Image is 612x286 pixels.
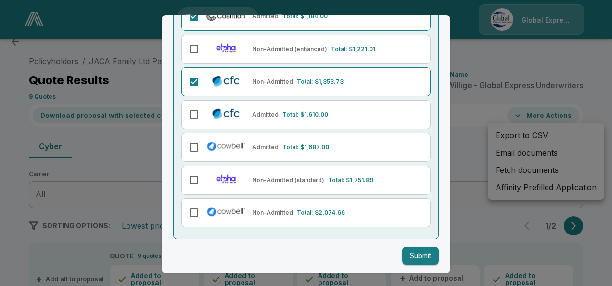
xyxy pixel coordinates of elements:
img: Elpha (Non-Admitted) Standard [204,172,248,186]
p: Total: $1,221.01 [331,45,375,53]
p: Total: $1,610.00 [282,110,328,119]
p: Admitted [252,12,279,21]
div: CFC Cyber (Non-Admitted)Non-AdmittedTotal: $1,353.73 [181,67,431,96]
button: Submit [402,247,439,265]
p: Non-Admitted [252,78,293,86]
div: Elpha (Non-Admitted) StandardNon-Admitted (standard)Total: $1,751.89 [181,166,431,195]
img: CFC (Admitted) [204,107,248,120]
p: Total: $1,687.00 [282,143,329,152]
img: CFC Cyber (Non-Admitted) [204,74,248,88]
p: Total: $2,074.66 [297,208,345,217]
p: Total: $1,353.73 [297,78,344,86]
div: CFC (Admitted)AdmittedTotal: $1,610.00 [181,100,431,129]
img: Cowbell (Non-Admitted) [204,205,248,219]
img: Cowbell (Admitted) [204,140,248,153]
div: Elpha (Non-Admitted) EnhancedNon-Admitted (enhanced)Total: $1,221.01 [181,35,431,64]
img: Coalition (Admitted) [204,9,248,22]
p: Non-Admitted (enhanced) [252,45,327,53]
p: Total: $1,751.89 [328,176,373,184]
p: Admitted [252,143,279,152]
p: Admitted [252,110,279,119]
div: Cowbell (Non-Admitted)Non-AdmittedTotal: $2,074.66 [181,198,431,227]
img: Elpha (Non-Admitted) Enhanced [204,41,248,55]
p: Non-Admitted (standard) [252,176,324,184]
p: Non-Admitted [252,208,293,217]
div: Cowbell (Admitted)AdmittedTotal: $1,687.00 [181,133,431,162]
div: Coalition (Admitted)AdmittedTotal: $1,184.00 [181,2,431,31]
p: Total: $1,184.00 [282,12,328,21]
